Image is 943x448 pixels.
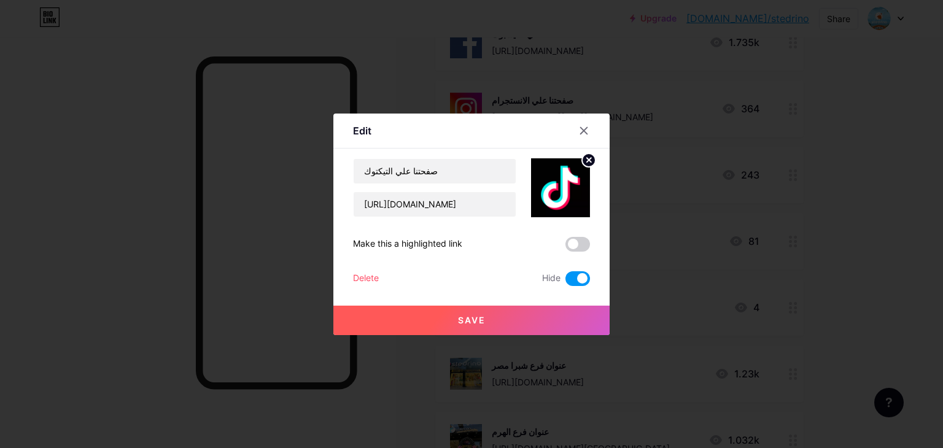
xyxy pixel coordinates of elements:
span: Save [458,315,486,325]
img: link_thumbnail [531,158,590,217]
input: Title [354,159,516,183]
div: Delete [353,271,379,286]
span: Hide [542,271,561,286]
div: Make this a highlighted link [353,237,462,252]
input: URL [354,192,516,217]
button: Save [333,306,610,335]
div: Edit [353,123,371,138]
